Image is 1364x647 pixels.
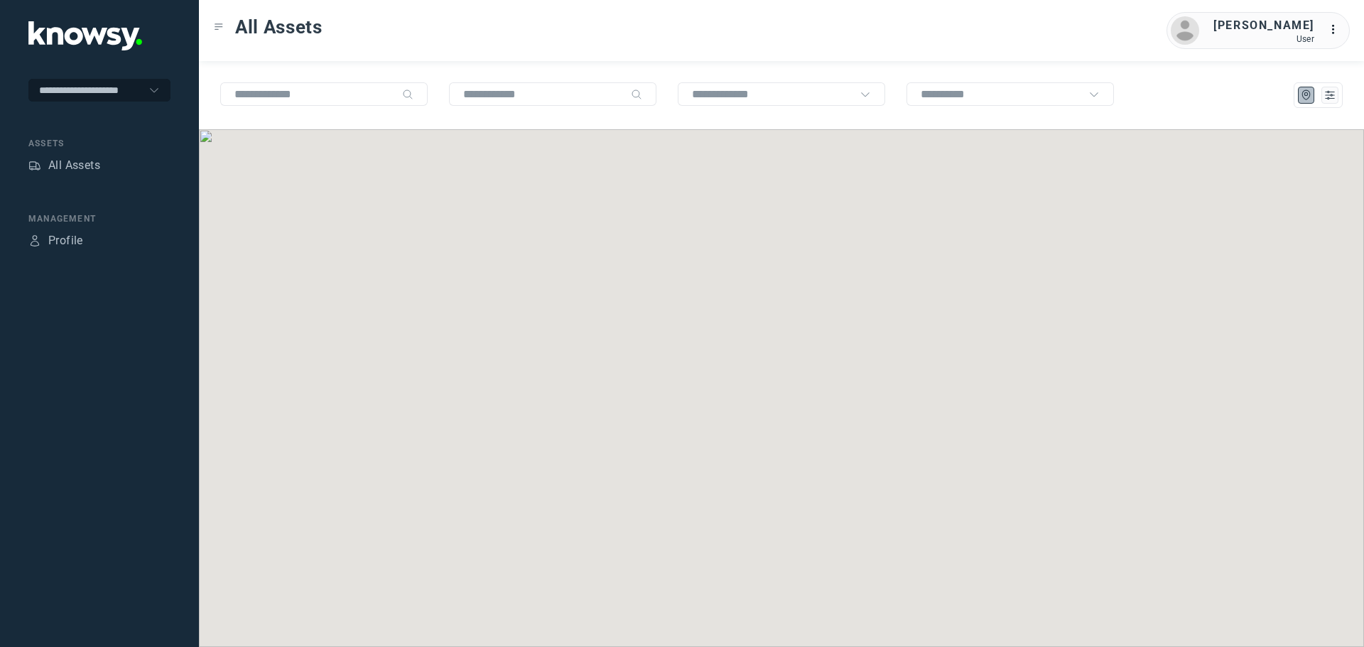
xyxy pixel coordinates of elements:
[28,21,142,50] img: Application Logo
[48,232,83,249] div: Profile
[214,22,224,32] div: Toggle Menu
[631,89,642,100] div: Search
[1171,16,1199,45] img: avatar.png
[402,89,413,100] div: Search
[235,14,323,40] span: All Assets
[28,232,83,249] a: ProfileProfile
[28,159,41,172] div: Assets
[28,137,170,150] div: Assets
[1324,89,1336,102] div: List
[1300,89,1313,102] div: Map
[1328,21,1346,40] div: :
[48,157,100,174] div: All Assets
[1328,21,1346,38] div: :
[28,212,170,225] div: Management
[1329,24,1343,35] tspan: ...
[1213,34,1314,44] div: User
[28,157,100,174] a: AssetsAll Assets
[1213,17,1314,34] div: [PERSON_NAME]
[28,234,41,247] div: Profile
